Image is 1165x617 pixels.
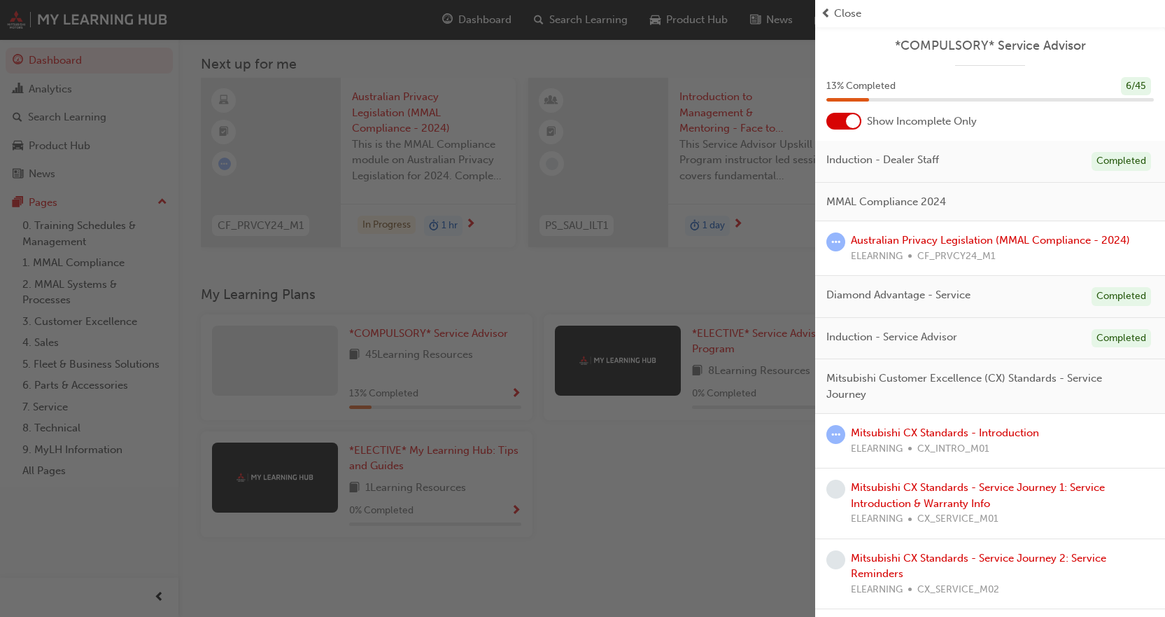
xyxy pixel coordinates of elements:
[851,481,1105,510] a: Mitsubishi CX Standards - Service Journey 1: Service Introduction & Warranty Info
[826,287,970,303] span: Diamond Advantage - Service
[1092,287,1151,306] div: Completed
[917,441,989,457] span: CX_INTRO_M01
[851,234,1130,247] a: Australian Privacy Legislation (MMAL Compliance - 2024)
[851,582,903,598] span: ELEARNING
[826,194,946,210] span: MMAL Compliance 2024
[851,441,903,457] span: ELEARNING
[821,6,1159,22] button: prev-iconClose
[851,249,903,265] span: ELEARNING
[851,511,903,527] span: ELEARNING
[851,552,1106,581] a: Mitsubishi CX Standards - Service Journey 2: Service Reminders
[917,249,996,265] span: CF_PRVCY24_M1
[917,582,999,598] span: CX_SERVICE_M02
[1121,77,1151,96] div: 6 / 45
[826,370,1143,402] span: Mitsubishi Customer Excellence (CX) Standards - Service Journey
[851,427,1039,439] a: Mitsubishi CX Standards - Introduction
[821,6,831,22] span: prev-icon
[867,113,977,130] span: Show Incomplete Only
[826,480,845,499] span: learningRecordVerb_NONE-icon
[1092,329,1151,348] div: Completed
[826,550,845,569] span: learningRecordVerb_NONE-icon
[1092,152,1151,171] div: Completed
[826,78,896,95] span: 13 % Completed
[826,329,957,345] span: Induction - Service Advisor
[917,511,998,527] span: CX_SERVICE_M01
[826,425,845,444] span: learningRecordVerb_ATTEMPT-icon
[826,233,845,251] span: learningRecordVerb_ATTEMPT-icon
[834,6,861,22] span: Close
[826,38,1154,54] a: *COMPULSORY* Service Advisor
[826,152,939,168] span: Induction - Dealer Staff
